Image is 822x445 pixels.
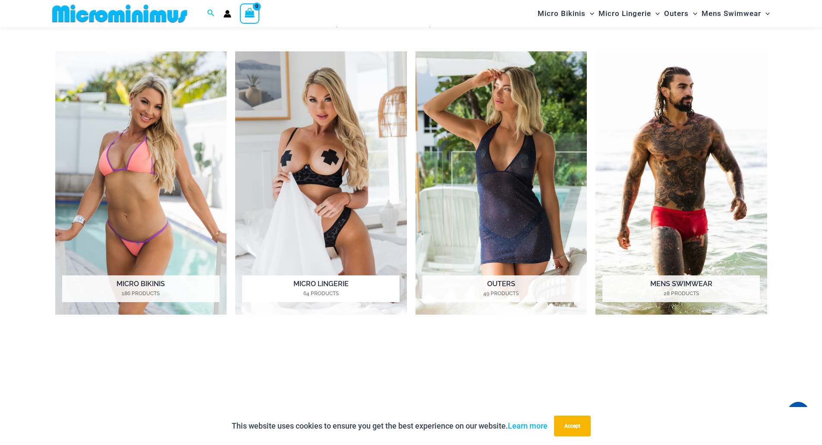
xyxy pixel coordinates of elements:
img: Outers [416,51,587,315]
a: Mens SwimwearMenu ToggleMenu Toggle [699,3,772,25]
a: Micro BikinisMenu ToggleMenu Toggle [535,3,596,25]
span: Mens Swimwear [702,3,761,25]
a: Search icon link [207,8,215,19]
mark: 186 Products [62,290,220,297]
h2: Outers [422,275,580,302]
mark: 28 Products [602,290,760,297]
a: Visit product category Micro Bikinis [55,51,227,315]
img: Micro Bikinis [55,51,227,315]
span: Menu Toggle [761,3,770,25]
span: Menu Toggle [689,3,697,25]
img: Mens Swimwear [595,51,767,315]
span: Micro Bikinis [538,3,586,25]
a: Visit product category Mens Swimwear [595,51,767,315]
a: View Shopping Cart, empty [240,3,260,23]
a: Micro LingerieMenu ToggleMenu Toggle [596,3,662,25]
mark: 49 Products [422,290,580,297]
span: Menu Toggle [651,3,660,25]
button: Accept [554,416,591,436]
span: Menu Toggle [586,3,594,25]
img: Micro Lingerie [235,51,407,315]
a: Visit product category Outers [416,51,587,315]
span: Micro Lingerie [598,3,651,25]
nav: Site Navigation [534,1,774,26]
img: MM SHOP LOGO FLAT [49,4,191,23]
h2: Mens Swimwear [602,275,760,302]
mark: 64 Products [242,290,400,297]
a: OutersMenu ToggleMenu Toggle [662,3,699,25]
h2: Micro Lingerie [242,275,400,302]
a: Learn more [508,421,548,430]
a: Account icon link [224,10,231,18]
iframe: TrustedSite Certified [55,338,767,402]
a: Visit product category Micro Lingerie [235,51,407,315]
p: This website uses cookies to ensure you get the best experience on our website. [232,420,548,432]
h2: Micro Bikinis [62,275,220,302]
span: Outers [664,3,689,25]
